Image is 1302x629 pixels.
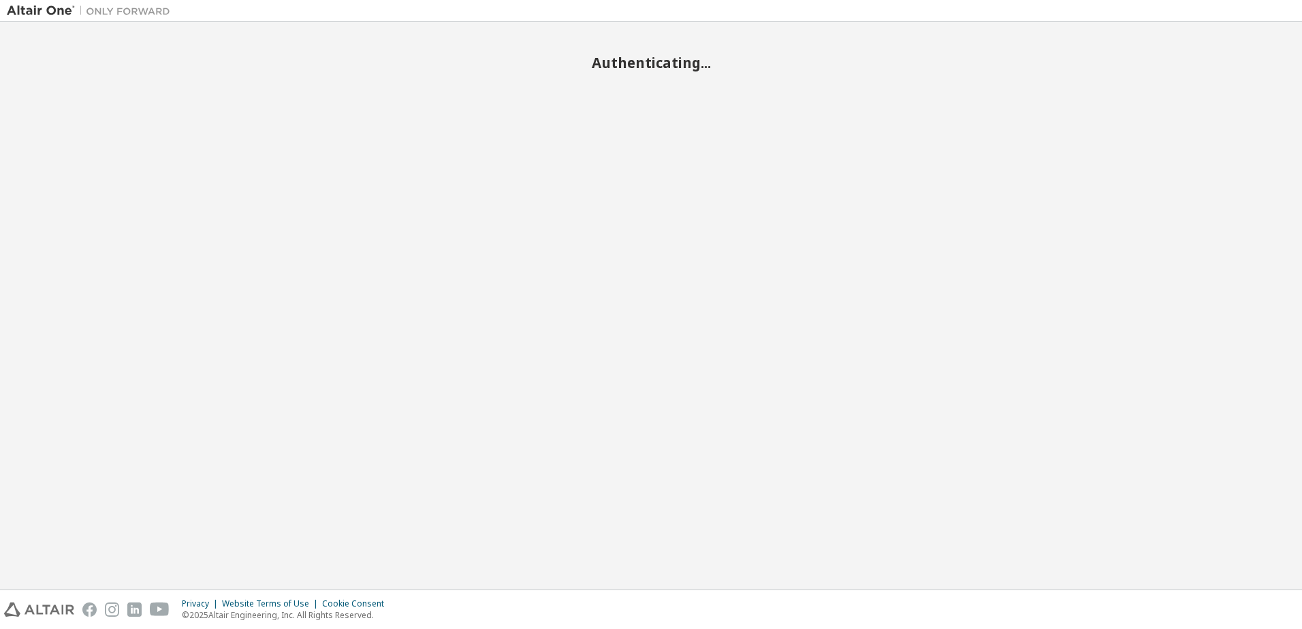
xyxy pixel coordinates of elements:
[127,602,142,617] img: linkedin.svg
[150,602,170,617] img: youtube.svg
[322,598,392,609] div: Cookie Consent
[182,598,222,609] div: Privacy
[105,602,119,617] img: instagram.svg
[222,598,322,609] div: Website Terms of Use
[7,4,177,18] img: Altair One
[182,609,392,621] p: © 2025 Altair Engineering, Inc. All Rights Reserved.
[82,602,97,617] img: facebook.svg
[4,602,74,617] img: altair_logo.svg
[7,54,1295,71] h2: Authenticating...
